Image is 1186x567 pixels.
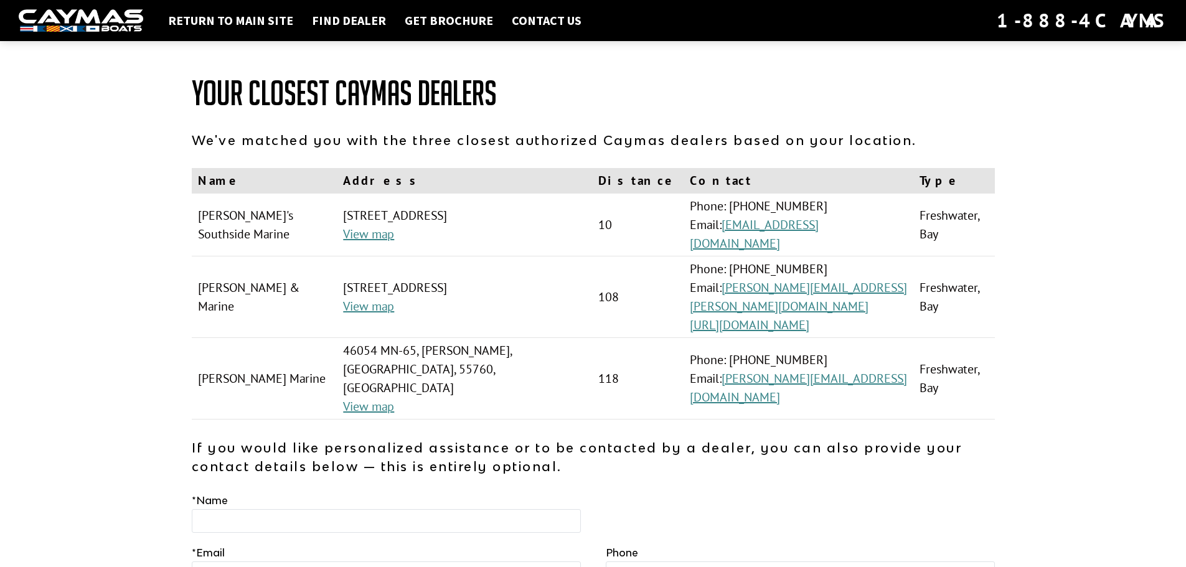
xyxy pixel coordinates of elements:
td: Freshwater, Bay [913,194,994,256]
td: [PERSON_NAME] Marine [192,338,337,419]
a: View map [343,226,394,242]
th: Name [192,168,337,194]
label: Email [192,545,225,560]
td: Phone: [PHONE_NUMBER] Email: [684,256,913,338]
td: [STREET_ADDRESS] [337,256,592,338]
a: View map [343,398,394,415]
h1: Your Closest Caymas Dealers [192,75,995,112]
a: [PERSON_NAME][EMAIL_ADDRESS][DOMAIN_NAME] [690,370,907,405]
th: Contact [684,168,913,194]
td: 118 [592,338,684,419]
th: Distance [592,168,684,194]
td: Phone: [PHONE_NUMBER] Email: [684,194,913,256]
td: Phone: [PHONE_NUMBER] Email: [684,338,913,419]
a: Contact Us [506,12,588,29]
a: View map [343,298,394,314]
a: [URL][DOMAIN_NAME] [690,317,809,333]
p: If you would like personalized assistance or to be contacted by a dealer, you can also provide yo... [192,438,995,476]
td: Freshwater, Bay [913,338,994,419]
td: Freshwater, Bay [913,256,994,338]
td: [PERSON_NAME]'s Southside Marine [192,194,337,256]
a: Find Dealer [306,12,392,29]
div: 1-888-4CAYMAS [997,7,1167,34]
td: 10 [592,194,684,256]
a: Return to main site [162,12,299,29]
td: [STREET_ADDRESS] [337,194,592,256]
a: [EMAIL_ADDRESS][DOMAIN_NAME] [690,217,819,251]
img: white-logo-c9c8dbefe5ff5ceceb0f0178aa75bf4bb51f6bca0971e226c86eb53dfe498488.png [19,9,143,32]
td: 46054 MN-65, [PERSON_NAME], [GEOGRAPHIC_DATA], 55760, [GEOGRAPHIC_DATA] [337,338,592,419]
a: [PERSON_NAME][EMAIL_ADDRESS][PERSON_NAME][DOMAIN_NAME] [690,279,907,314]
td: [PERSON_NAME] & Marine [192,256,337,338]
label: Name [192,493,228,508]
p: We've matched you with the three closest authorized Caymas dealers based on your location. [192,131,995,149]
a: Get Brochure [398,12,499,29]
th: Address [337,168,592,194]
label: Phone [606,545,638,560]
td: 108 [592,256,684,338]
th: Type [913,168,994,194]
